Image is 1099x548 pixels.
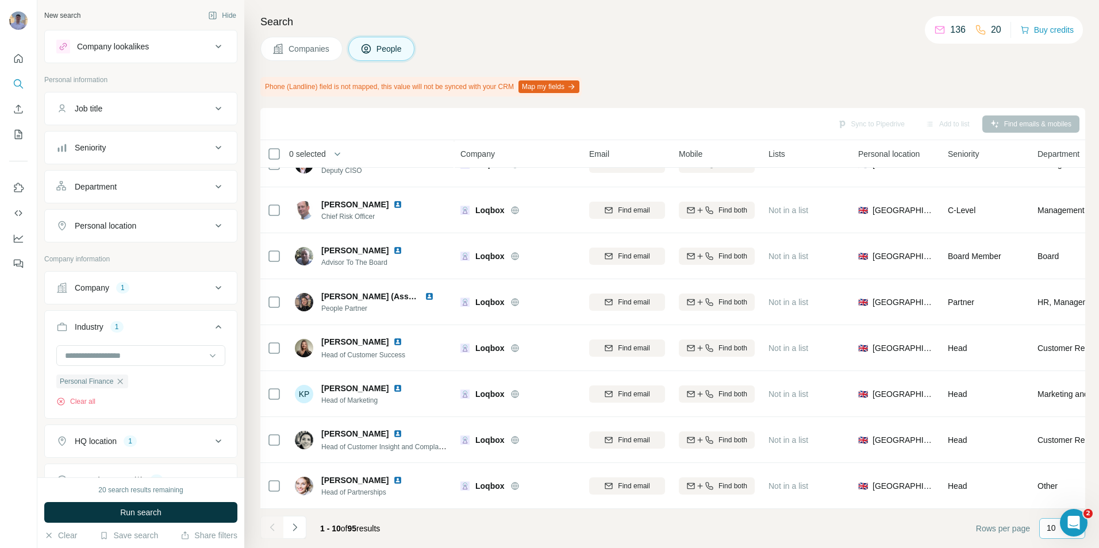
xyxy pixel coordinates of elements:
span: [GEOGRAPHIC_DATA] [873,204,934,216]
div: Industry [75,321,103,333]
img: Avatar [295,339,313,357]
span: [GEOGRAPHIC_DATA] [873,296,934,308]
button: Company1 [45,274,237,302]
div: Department [75,181,117,192]
span: Loqbox [475,204,505,216]
span: Find email [618,481,650,491]
span: 🇬🇧 [858,434,868,446]
span: Loqbox [475,342,505,354]
button: Find email [589,431,665,449]
span: Find both [718,435,747,445]
span: [PERSON_NAME] [321,245,389,256]
img: Avatar [295,293,313,311]
img: LinkedIn logo [393,429,402,438]
span: Head [948,389,967,399]
button: Find both [679,339,755,357]
img: Logo of Loqbox [460,298,470,307]
img: LinkedIn logo [393,476,402,485]
button: Find email [589,248,665,265]
p: 10 [1047,522,1056,534]
span: Find email [618,389,650,399]
span: Loqbox [475,388,505,400]
button: Use Surfe API [9,203,28,223]
span: [PERSON_NAME] [321,474,389,486]
button: Feedback [9,253,28,274]
button: Share filters [180,530,237,541]
div: Job title [75,103,102,114]
button: Find both [679,431,755,449]
span: [GEOGRAPHIC_DATA] [873,342,934,354]
button: Use Surfe on LinkedIn [9,177,28,198]
div: 1 [116,283,129,293]
span: 95 [348,524,357,533]
span: [PERSON_NAME] [321,336,389,348]
span: Loqbox [475,250,505,262]
div: Seniority [75,142,106,153]
img: Logo of Loqbox [460,252,470,261]
span: Not in a list [768,389,808,399]
span: Find email [618,343,650,353]
span: [PERSON_NAME] [321,428,389,439]
span: Company [460,148,495,160]
span: Advisor To The Board [321,257,416,268]
img: Logo of Loqbox [460,435,470,445]
button: Find email [589,202,665,219]
button: Personal location [45,212,237,240]
span: Run search [120,507,162,518]
button: Clear [44,530,77,541]
span: Find email [618,205,650,215]
span: Not in a list [768,481,808,491]
span: 2 [1083,509,1093,518]
p: 136 [950,23,966,37]
span: 🇬🇧 [858,296,868,308]
span: C-Level [948,206,975,215]
span: Head of Partnerships [321,487,416,497]
button: Find email [589,477,665,495]
div: 1 [124,436,137,446]
span: Other [1037,480,1058,492]
span: C-Level [948,160,975,169]
img: Logo of Loqbox [460,389,470,399]
span: Loqbox [475,434,505,446]
span: 🇬🇧 [858,342,868,354]
span: Seniority [948,148,979,160]
span: Find both [718,205,747,215]
span: 🇬🇧 [858,480,868,492]
span: results [320,524,380,533]
span: Head of Customer Insight and Complaints [321,442,449,451]
span: Find email [618,251,650,261]
span: 🇬🇧 [858,250,868,262]
button: Find email [589,385,665,403]
img: LinkedIn logo [393,337,402,346]
button: Company lookalikes [45,33,237,60]
span: Chief Risk Officer [321,211,416,222]
div: 1 [110,322,124,332]
button: Navigate to next page [283,516,306,539]
span: People [376,43,403,55]
span: of [341,524,348,533]
button: Find both [679,202,755,219]
p: 20 [991,23,1001,37]
span: Find both [718,481,747,491]
span: Management [1037,204,1085,216]
span: Board Member [948,252,1001,261]
span: Head [948,344,967,353]
img: Logo of Loqbox [460,206,470,215]
button: Dashboard [9,228,28,249]
button: Search [9,74,28,94]
button: Enrich CSV [9,99,28,119]
span: Department [1037,148,1079,160]
span: Head [948,481,967,491]
span: Not in a list [768,344,808,353]
span: Personal Finance [60,376,113,387]
button: Job title [45,95,237,122]
span: 1 - 10 [320,524,341,533]
span: [GEOGRAPHIC_DATA] [873,250,934,262]
button: Buy credits [1020,22,1074,38]
span: Not in a list [768,206,808,215]
span: 🇬🇧 [858,388,868,400]
p: Personal information [44,75,237,85]
button: Map my fields [518,80,579,93]
img: Logo of Loqbox [460,344,470,353]
img: LinkedIn logo [393,246,402,255]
